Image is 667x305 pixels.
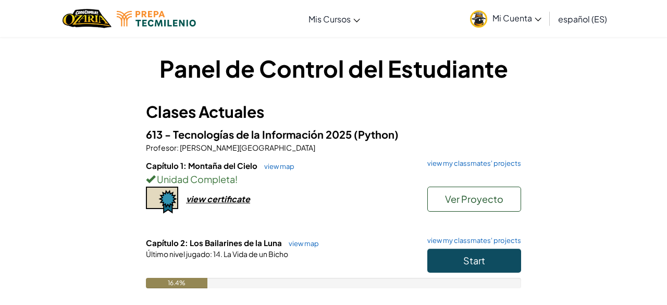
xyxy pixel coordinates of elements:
span: español (ES) [558,14,607,25]
span: Capítulo 2: Los Bailarines de la Luna [146,238,283,248]
span: : [177,143,179,152]
span: : [210,249,212,259]
span: Start [463,254,485,266]
a: Mi Cuenta [465,2,547,35]
img: Home [63,8,111,29]
h1: Panel de Control del Estudiante [146,52,521,84]
button: Start [427,249,521,273]
a: Mis Cursos [303,5,365,33]
span: Profesor [146,143,177,152]
span: Unidad Completa [155,173,235,185]
span: Capítulo 1: Montaña del Cielo [146,161,259,170]
a: español (ES) [553,5,612,33]
img: avatar [470,10,487,28]
h3: Clases Actuales [146,100,521,124]
img: certificate-icon.png [146,187,178,214]
span: Mi Cuenta [492,13,541,23]
span: [PERSON_NAME][GEOGRAPHIC_DATA] [179,143,315,152]
span: Ver Proyecto [445,193,503,205]
span: Último nivel jugado [146,249,210,259]
a: view my classmates' projects [422,160,521,167]
div: 16.4% [146,278,207,288]
a: view map [259,162,294,170]
div: view certificate [186,193,250,204]
span: La Vida de un Bicho [223,249,288,259]
a: view certificate [146,193,250,204]
a: view map [283,239,319,248]
img: Tecmilenio logo [117,11,196,27]
span: 14. [212,249,223,259]
a: Ozaria by CodeCombat logo [63,8,111,29]
a: view my classmates' projects [422,237,521,244]
span: ! [235,173,238,185]
span: Mis Cursos [308,14,351,25]
span: (Python) [354,128,399,141]
button: Ver Proyecto [427,187,521,212]
span: 613 - Tecnologías de la Información 2025 [146,128,354,141]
